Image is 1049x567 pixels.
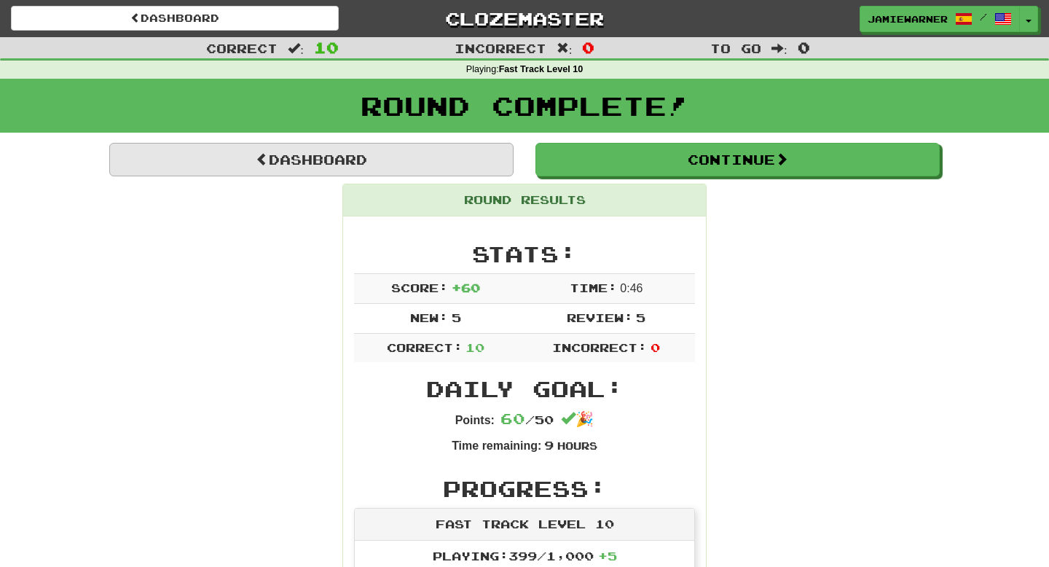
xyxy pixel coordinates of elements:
[557,42,573,55] span: :
[868,12,948,26] span: jamiewarner
[109,143,514,176] a: Dashboard
[570,281,617,294] span: Time:
[288,42,304,55] span: :
[314,39,339,56] span: 10
[455,414,495,426] strong: Points:
[561,411,594,427] span: 🎉
[980,12,987,22] span: /
[452,281,480,294] span: + 60
[355,509,694,541] div: Fast Track Level 10
[343,184,706,216] div: Round Results
[354,242,695,266] h2: Stats:
[354,477,695,501] h2: Progress:
[500,410,525,427] span: 60
[499,64,584,74] strong: Fast Track Level 10
[552,340,647,354] span: Incorrect:
[410,310,448,324] span: New:
[11,6,339,31] a: Dashboard
[582,39,594,56] span: 0
[452,439,541,452] strong: Time remaining:
[433,549,617,563] span: Playing: 399 / 1,000
[206,41,278,55] span: Correct
[636,310,645,324] span: 5
[598,549,617,563] span: + 5
[354,377,695,401] h2: Daily Goal:
[361,6,688,31] a: Clozemaster
[452,310,461,324] span: 5
[387,340,463,354] span: Correct:
[567,310,633,324] span: Review:
[620,282,643,294] span: 0 : 46
[391,281,448,294] span: Score:
[500,412,554,426] span: / 50
[710,41,761,55] span: To go
[798,39,810,56] span: 0
[651,340,660,354] span: 0
[771,42,787,55] span: :
[455,41,546,55] span: Incorrect
[544,438,554,452] span: 9
[557,439,597,452] small: Hours
[465,340,484,354] span: 10
[5,91,1044,120] h1: Round Complete!
[535,143,940,176] button: Continue
[860,6,1020,32] a: jamiewarner /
